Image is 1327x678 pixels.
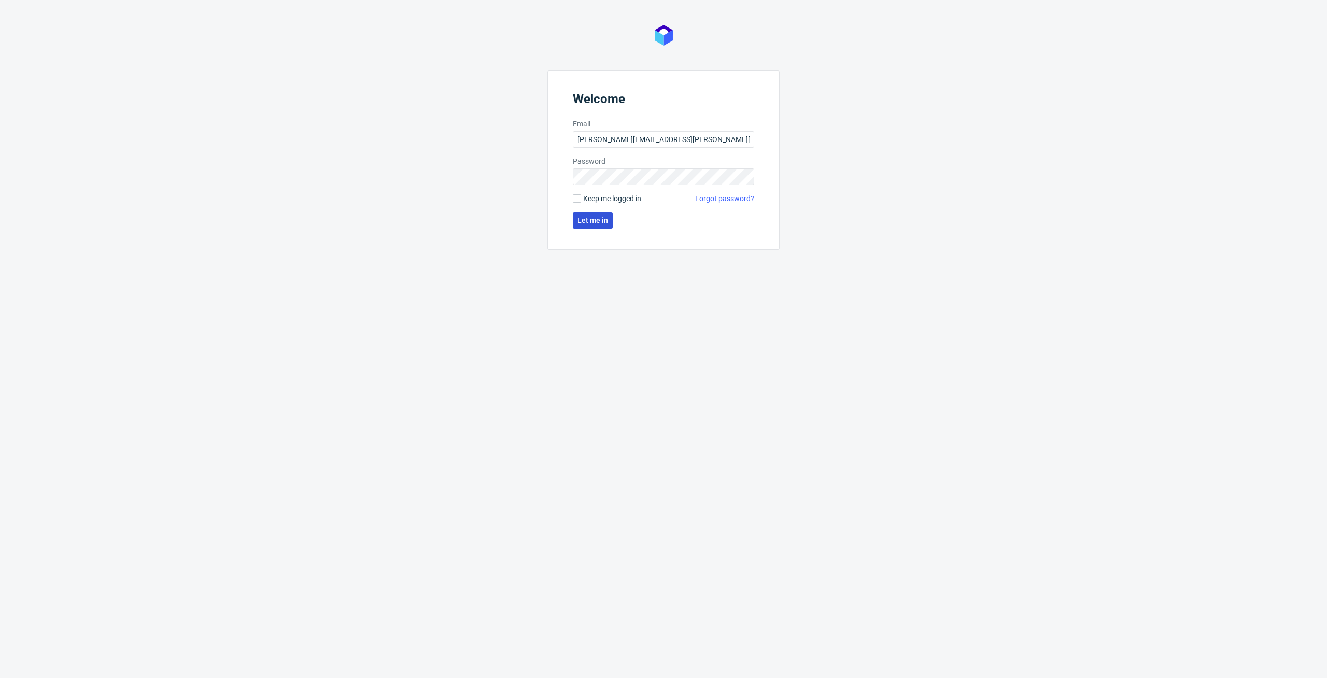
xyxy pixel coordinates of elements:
span: Keep me logged in [583,193,641,204]
label: Email [573,119,754,129]
input: you@youremail.com [573,131,754,148]
span: Let me in [577,217,608,224]
label: Password [573,156,754,166]
header: Welcome [573,92,754,110]
a: Forgot password? [695,193,754,204]
button: Let me in [573,212,613,229]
